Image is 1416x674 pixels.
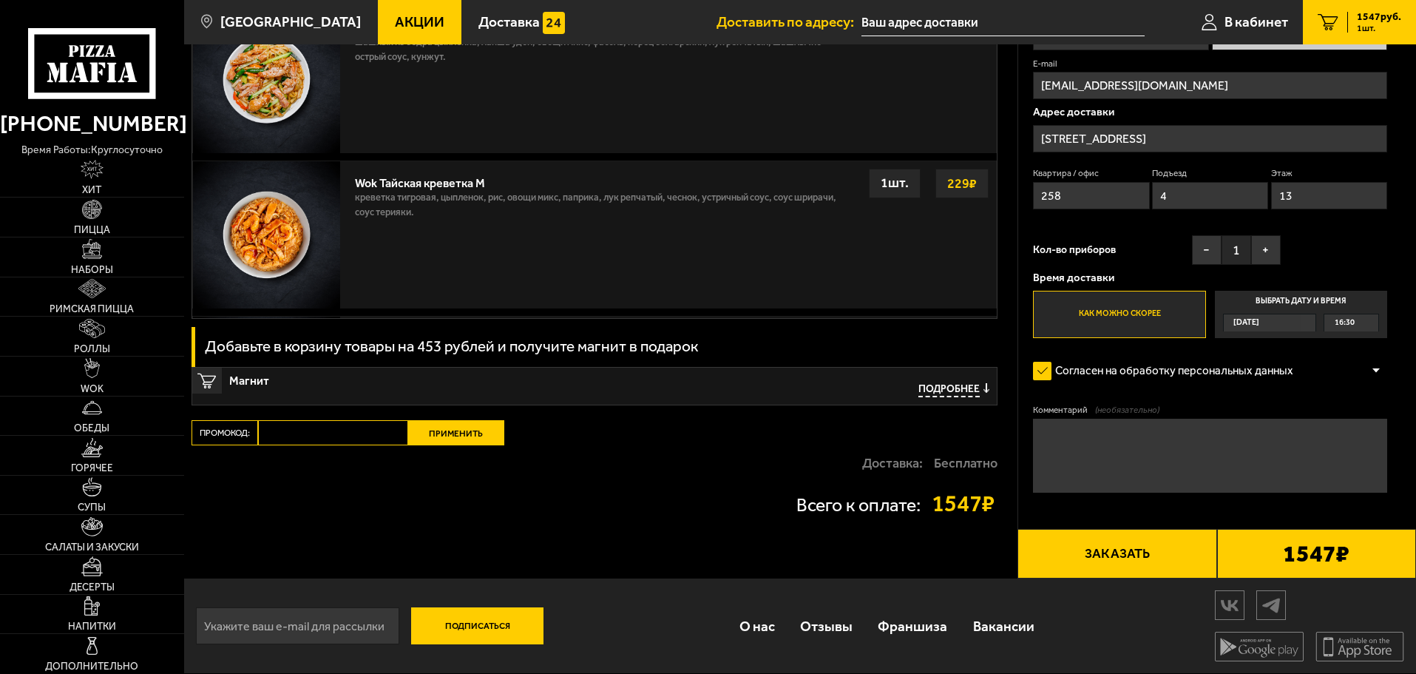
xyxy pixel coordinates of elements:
[192,161,997,309] a: Wok Тайская креветка Mкреветка тигровая, цыпленок, рис, овощи микс, паприка, лук репчатый, чеснок...
[1033,58,1387,70] label: E-mail
[1033,357,1308,386] label: Согласен на обработку персональных данных
[865,602,960,650] a: Франшиза
[918,383,989,397] button: Подробнее
[1033,245,1116,255] span: Кол-во приборов
[869,169,921,198] div: 1 шт.
[1335,314,1355,331] span: 16:30
[74,423,109,434] span: Обеды
[50,304,134,314] span: Римская пицца
[932,492,998,516] strong: 1547 ₽
[45,542,139,553] span: Салаты и закуски
[918,383,980,397] span: Подробнее
[1033,404,1387,417] label: Комментарий
[961,602,1047,650] a: Вакансии
[1033,291,1205,338] label: Как можно скорее
[205,339,698,354] h3: Добавьте в корзину товары на 453 рублей и получите магнит в подарок
[1224,15,1288,29] span: В кабинет
[796,496,921,515] p: Всего к оплате:
[1152,167,1268,180] label: Подъезд
[196,607,399,644] input: Укажите ваш e-mail для рассылки
[861,9,1145,36] input: Ваш адрес доставки
[1222,235,1251,265] span: 1
[1095,404,1159,417] span: (необязательно)
[71,463,113,474] span: Горячее
[1233,314,1259,331] span: [DATE]
[1357,24,1401,33] span: 1 шт.
[862,456,923,470] p: Доставка:
[71,265,113,275] span: Наборы
[81,384,104,394] span: WOK
[1215,291,1387,338] label: Выбрать дату и время
[395,15,444,29] span: Акции
[1192,235,1222,265] button: −
[1257,593,1285,619] img: tg
[1283,542,1349,566] b: 1547 ₽
[192,420,258,445] label: Промокод:
[1271,167,1387,180] label: Этаж
[355,35,854,72] p: шашлык из бедра цыплёнка, лапша удон, овощи микс, фасоль, перец болгарский, лук репчатый, шашлычн...
[1033,107,1387,118] p: Адрес доставки
[1033,167,1149,180] label: Квартира / офис
[543,12,565,34] img: 15daf4d41897b9f0e9f617042186c801.svg
[74,225,110,235] span: Пицца
[70,582,115,593] span: Десерты
[717,15,861,29] span: Доставить по адресу:
[787,602,865,650] a: Отзывы
[74,344,110,354] span: Роллы
[1216,593,1244,619] img: vk
[1017,529,1216,579] button: Заказать
[355,169,854,190] div: Wok Тайская креветка M
[1251,235,1281,265] button: +
[192,5,997,153] a: Wok с цыпленком гриль Mшашлык из бедра цыплёнка, лапша удон, овощи микс, фасоль, перец болгарский...
[220,15,361,29] span: [GEOGRAPHIC_DATA]
[411,607,544,644] button: Подписаться
[1033,272,1387,283] p: Время доставки
[78,502,106,513] span: Супы
[478,15,540,29] span: Доставка
[1357,12,1401,22] span: 1547 руб.
[229,368,712,387] span: Магнит
[82,185,101,195] span: Хит
[944,169,980,198] strong: 229 ₽
[934,456,997,470] strong: Бесплатно
[68,621,116,632] span: Напитки
[1033,72,1387,99] input: @
[408,420,504,445] button: Применить
[355,190,854,227] p: креветка тигровая, цыпленок, рис, овощи микс, паприка, лук репчатый, чеснок, устричный соус, соус...
[45,661,138,672] span: Дополнительно
[726,602,787,650] a: О нас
